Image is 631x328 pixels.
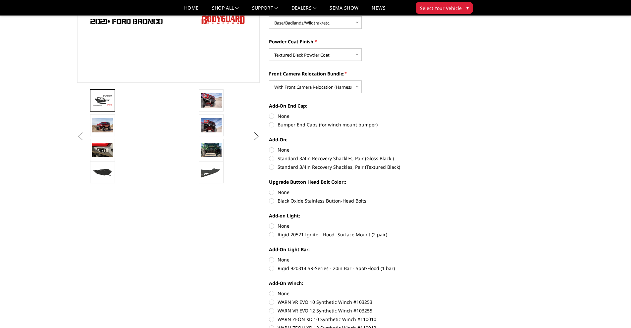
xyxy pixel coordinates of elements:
label: None [269,256,452,263]
a: News [372,6,385,15]
button: Previous [76,131,85,141]
label: Add-On End Cap: [269,102,452,109]
a: SEMA Show [330,6,358,15]
img: Bronco Baja Front (winch mount) [201,93,222,107]
label: Front Camera Relocation Bundle: [269,70,452,77]
label: None [269,146,452,153]
img: Bronco Baja Front (winch mount) [201,118,222,132]
label: WARN ZEON XD 10 Synthetic Winch #110010 [269,316,452,323]
a: Dealers [291,6,317,15]
label: Powder Coat Finish: [269,38,452,45]
label: None [269,222,452,229]
img: Reinforced Steel Bolt-On Skid Plate, included with all purchases [92,166,113,178]
a: Support [252,6,278,15]
label: Bumper End Caps (for winch mount bumper) [269,121,452,128]
label: None [269,189,452,196]
label: Rigid 20521 Ignite - Flood -Surface Mount (2 pair) [269,231,452,238]
img: Bronco Baja Front (winch mount) [201,143,222,157]
button: Select Your Vehicle [416,2,473,14]
label: Add-On Winch: [269,280,452,287]
img: Relocates Front Parking Sensors & Accepts Rigid LED Lights Ignite Series [92,143,113,157]
label: Standard 3/4in Recovery Shackles, Pair (Textured Black) [269,164,452,170]
label: Black Oxide Stainless Button-Head Bolts [269,197,452,204]
label: None [269,290,452,297]
label: Add-On: [269,136,452,143]
label: Rigid 920314 SR-Series - 20in Bar - Spot/Flood (1 bar) [269,265,452,272]
a: shop all [212,6,239,15]
label: Upgrade Button Head Bolt Color:: [269,178,452,185]
span: Select Your Vehicle [420,5,462,12]
label: WARN VR EVO 10 Synthetic Winch #103253 [269,299,452,305]
label: Add-on Light: [269,212,452,219]
label: Standard 3/4in Recovery Shackles, Pair (Gloss Black ) [269,155,452,162]
label: None [269,113,452,119]
button: Next [251,131,261,141]
img: Bolt-on end cap. Widens your Bronco bumper to match the factory fender flares. [201,166,222,178]
label: WARN VR EVO 12 Synthetic Winch #103255 [269,307,452,314]
a: Home [184,6,198,15]
img: Bodyguard Ford Bronco [92,95,113,106]
img: Bronco Baja Front (winch mount) [92,118,113,132]
label: Add-On Light Bar: [269,246,452,253]
span: ▾ [466,4,469,11]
